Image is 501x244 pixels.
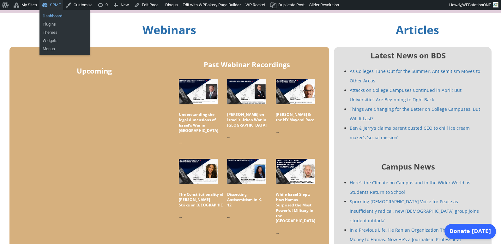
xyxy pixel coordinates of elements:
h5: Campus News [334,161,482,172]
a: As Colleges Tune Out for the Summer, Antisemitism Moves to Other Areas [350,68,480,84]
p: … [227,133,266,140]
a: Dashboard [39,12,90,20]
a: Here’s the Climate on Campus and in the Wider World as Students Return to School [350,180,470,195]
p: … [276,229,315,235]
p: … [276,128,315,134]
span: Articles [396,22,439,41]
a: Attacks on College Campuses Continued in April; But Universities Are Beginning to Fight Back [350,87,462,103]
ul: SPME [39,27,90,55]
span: Slider Revolution [309,3,339,7]
span: Past Webinar Recordings [204,60,290,69]
a: Plugins [39,20,90,28]
h5: The Constitutionality of [PERSON_NAME] Strike on [GEOGRAPHIC_DATA] [179,192,236,208]
span: WEBstationONE [462,3,491,7]
h5: Understanding the legal dimensions of Israel’s War in [GEOGRAPHIC_DATA] [179,112,218,133]
p: … [179,213,218,220]
h5: [PERSON_NAME] & the NY Mayoral Race [276,112,315,123]
span: Webinars [142,22,196,41]
h5: Latest News on BDS [334,50,482,61]
p: … [179,139,218,145]
a: Spurning [DEMOGRAPHIC_DATA] Voice for Peace as insufficiently radical, new [DEMOGRAPHIC_DATA] gro... [350,199,479,223]
ul: SPME [39,10,90,30]
a: Widgets [39,37,90,45]
h5: Dissecting Antisemitism in K-12 [227,192,266,208]
a: Ben & Jerry’s claims parent ousted CEO to chill ice cream maker’s ‘social mission’ [350,125,470,140]
span: Upcoming [77,66,112,75]
a: Menus [39,45,90,53]
h5: [PERSON_NAME] on Israel’s Urban War in [GEOGRAPHIC_DATA] [227,112,267,128]
p: … [227,213,266,220]
h5: While Israel Slept: How Hamas Surprised the Most Powerful Military in the [GEOGRAPHIC_DATA] [276,192,315,224]
a: Themes [39,28,90,37]
a: Things Are Changing for the Better on College Campuses; But Will It Last? [350,106,480,122]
